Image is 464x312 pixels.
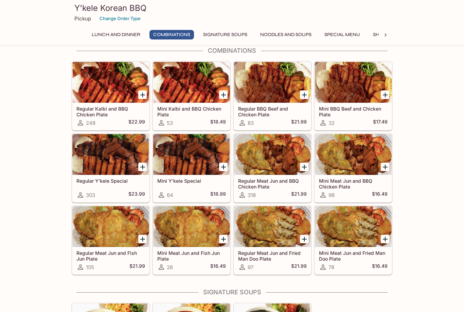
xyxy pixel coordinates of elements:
h5: Regular BBQ Beef and Chicken Plate [238,106,307,117]
div: Mini Kalbi and BBQ Chicken Plate [153,62,230,103]
div: Regular Meat Jun and BBQ Chicken Plate [234,134,311,175]
span: 105 [86,264,94,270]
h5: $21.99 [291,191,307,199]
div: Regular Meat Jun and Fried Man Doo Plate [234,206,311,247]
h5: $21.99 [129,263,145,271]
h5: Regular Meat Jun and Fish Jun Plate [76,250,145,261]
button: Special Menu [321,30,364,39]
h5: $16.49 [210,263,226,271]
a: Regular Kalbi and BBQ Chicken Plate248$22.99 [72,62,149,130]
h5: Mini Y'kele Special [157,178,226,184]
h5: $21.99 [291,119,307,127]
a: Regular Meat Jun and Fish Jun Plate105$21.99 [72,206,149,275]
div: Mini BBQ Beef and Chicken Plate [315,62,392,103]
span: 53 [167,120,173,126]
a: Regular Y'kele Special303$23.99 [72,134,149,202]
button: Add Regular Meat Jun and Fish Jun Plate [138,235,147,243]
div: Regular Kalbi and BBQ Chicken Plate [72,62,149,103]
h5: Regular Meat Jun and Fried Man Doo Plate [238,250,307,261]
a: Regular Meat Jun and Fried Man Doo Plate97$21.99 [234,206,311,275]
h5: Mini Kalbi and BBQ Chicken Plate [157,106,226,117]
h5: $17.49 [373,119,388,127]
h5: $22.99 [128,119,145,127]
h4: Signature Soups [72,289,392,296]
h5: Regular Y'kele Special [76,178,145,184]
a: Mini Meat Jun and Fried Man Doo Plate78$16.49 [315,206,392,275]
div: Mini Meat Jun and BBQ Chicken Plate [315,134,392,175]
button: Shrimp Combos [369,30,418,39]
h4: Combinations [72,47,392,54]
h5: Mini Meat Jun and BBQ Chicken Plate [319,178,388,189]
h5: Regular Kalbi and BBQ Chicken Plate [76,106,145,117]
span: 248 [86,120,95,126]
button: Add Regular Kalbi and BBQ Chicken Plate [138,91,147,99]
div: Regular Meat Jun and Fish Jun Plate [72,206,149,247]
h5: $18.99 [210,191,226,199]
span: 26 [167,264,173,270]
h5: $21.99 [291,263,307,271]
a: Regular BBQ Beef and Chicken Plate83$21.99 [234,62,311,130]
a: Mini Kalbi and BBQ Chicken Plate53$18.49 [153,62,230,130]
button: Add Regular Y'kele Special [138,163,147,171]
h5: $18.49 [210,119,226,127]
button: Add Mini BBQ Beef and Chicken Plate [381,91,389,99]
p: Pickup [74,15,91,22]
button: Change Order Type [96,13,144,24]
div: Mini Meat Jun and Fried Man Doo Plate [315,206,392,247]
a: Mini Y'kele Special64$18.99 [153,134,230,202]
h5: $23.99 [128,191,145,199]
h3: Y'kele Korean BBQ [74,3,390,13]
span: 83 [248,120,254,126]
div: Mini Y'kele Special [153,134,230,175]
button: Add Mini Meat Jun and Fish Jun Plate [219,235,228,243]
a: Mini Meat Jun and Fish Jun Plate26$16.49 [153,206,230,275]
span: 318 [248,192,256,198]
span: 32 [328,120,335,126]
div: Regular Y'kele Special [72,134,149,175]
span: 98 [328,192,335,198]
button: Add Regular Meat Jun and Fried Man Doo Plate [300,235,308,243]
h5: Regular Meat Jun and BBQ Chicken Plate [238,178,307,189]
div: Mini Meat Jun and Fish Jun Plate [153,206,230,247]
button: Add Regular Meat Jun and BBQ Chicken Plate [300,163,308,171]
h5: $16.49 [372,191,388,199]
button: Add Mini Meat Jun and BBQ Chicken Plate [381,163,389,171]
div: Regular BBQ Beef and Chicken Plate [234,62,311,103]
a: Regular Meat Jun and BBQ Chicken Plate318$21.99 [234,134,311,202]
a: Mini Meat Jun and BBQ Chicken Plate98$16.49 [315,134,392,202]
h5: Mini BBQ Beef and Chicken Plate [319,106,388,117]
h5: $16.49 [372,263,388,271]
button: Add Mini Kalbi and BBQ Chicken Plate [219,91,228,99]
a: Mini BBQ Beef and Chicken Plate32$17.49 [315,62,392,130]
span: 78 [328,264,334,270]
button: Add Regular BBQ Beef and Chicken Plate [300,91,308,99]
h5: Mini Meat Jun and Fried Man Doo Plate [319,250,388,261]
button: Add Mini Y'kele Special [219,163,228,171]
button: Lunch and Dinner [88,30,144,39]
span: 64 [167,192,173,198]
span: 303 [86,192,95,198]
h5: Mini Meat Jun and Fish Jun Plate [157,250,226,261]
button: Noodles and Soups [256,30,315,39]
button: Signature Soups [199,30,251,39]
button: Combinations [149,30,194,39]
span: 97 [248,264,253,270]
button: Add Mini Meat Jun and Fried Man Doo Plate [381,235,389,243]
